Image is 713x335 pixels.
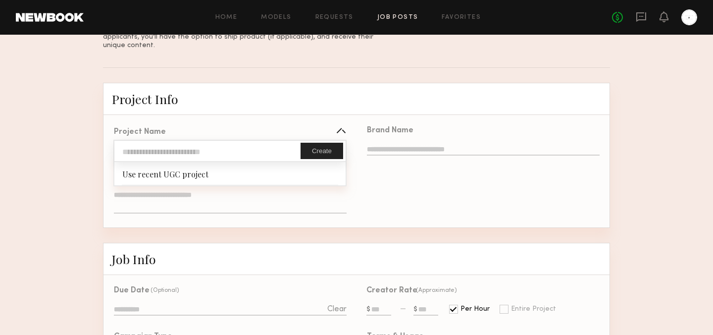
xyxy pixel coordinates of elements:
[301,143,343,159] button: Create
[315,14,354,21] a: Requests
[103,24,377,50] p: Post a job and connect with interested creators. After booking your favorite applicants, you’ll h...
[511,306,556,313] div: Entire Project
[112,251,156,267] span: Job Info
[416,287,457,294] div: (Approximate)
[367,127,413,135] div: Brand Name
[460,306,490,313] div: Per Hour
[215,14,238,21] a: Home
[114,287,150,295] div: Due Date
[327,305,347,314] div: Clear
[377,14,418,21] a: Job Posts
[114,128,166,136] div: Project Name
[112,91,178,107] span: Project Info
[366,287,417,295] div: Creator Rate
[151,287,179,294] div: (Optional)
[114,162,346,184] div: Use recent UGC project
[442,14,481,21] a: Favorites
[261,14,291,21] a: Models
